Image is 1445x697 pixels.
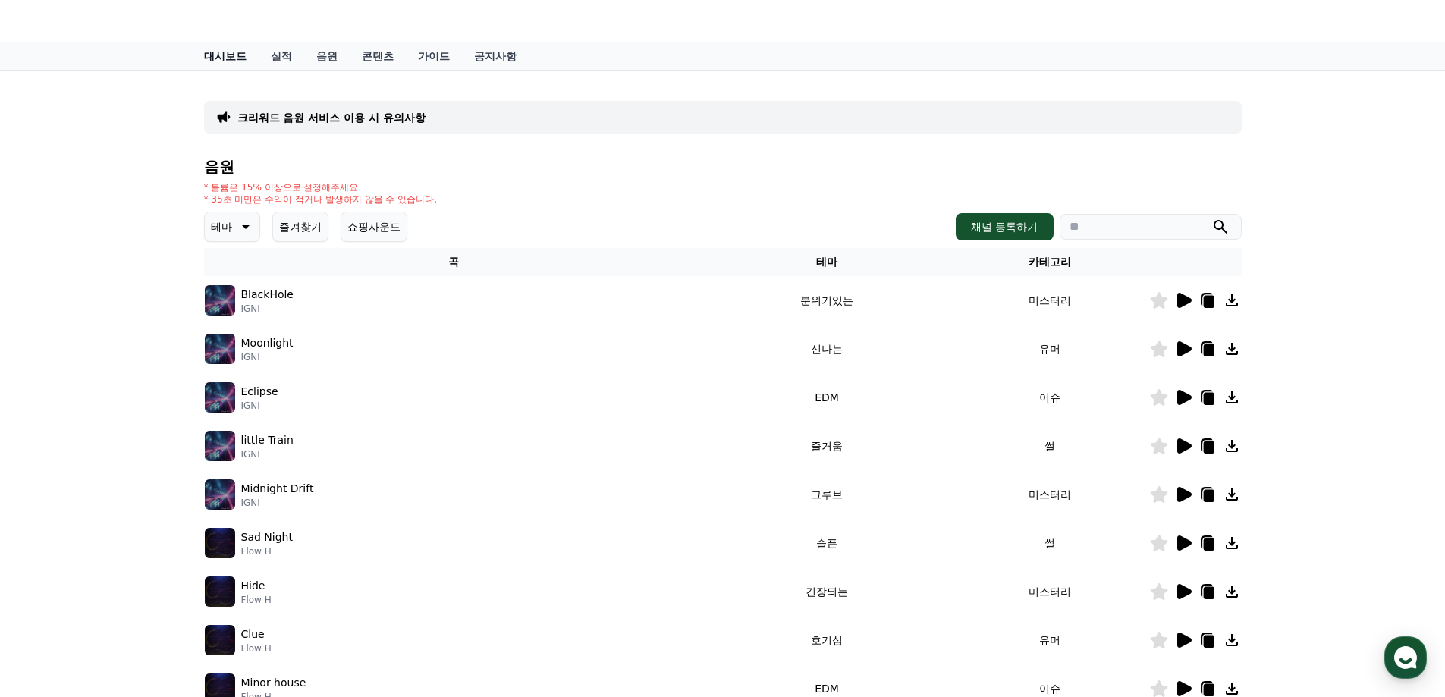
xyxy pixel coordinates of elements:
a: 공지사항 [462,42,529,70]
th: 곡 [204,248,704,276]
td: 썰 [950,519,1149,567]
p: * 35초 미만은 수익이 적거나 발생하지 않을 수 있습니다. [204,193,438,206]
td: 미스터리 [950,567,1149,616]
p: Eclipse [241,384,278,400]
td: 미스터리 [950,470,1149,519]
td: 신나는 [703,325,950,373]
p: IGNI [241,497,314,509]
span: CReward [228,9,318,33]
td: 분위기있는 [703,276,950,325]
p: IGNI [241,351,294,363]
td: 즐거움 [703,422,950,470]
th: 테마 [703,248,950,276]
button: 쇼핑사운드 [341,212,407,242]
td: 슬픈 [703,519,950,567]
button: 채널 등록하기 [956,213,1053,240]
img: music [205,625,235,655]
p: Midnight Drift [241,481,314,497]
p: Sad Night [241,529,293,545]
img: music [205,431,235,461]
td: 썰 [950,422,1149,470]
a: 대시보드 [192,42,259,70]
p: Flow H [241,594,272,606]
button: 즐겨찾기 [272,212,328,242]
td: 이슈 [950,373,1149,422]
th: 카테고리 [950,248,1149,276]
a: CReward [204,9,318,33]
img: music [205,576,235,607]
td: 유머 [950,325,1149,373]
td: 미스터리 [950,276,1149,325]
a: 실적 [259,42,304,70]
a: 콘텐츠 [350,42,406,70]
p: Minor house [241,675,306,691]
p: 테마 [211,216,232,237]
td: 그루브 [703,470,950,519]
a: 가이드 [406,42,462,70]
img: music [205,334,235,364]
td: 긴장되는 [703,567,950,616]
td: EDM [703,373,950,422]
p: Clue [241,626,265,642]
p: Hide [241,578,265,594]
p: Flow H [241,545,293,557]
p: * 볼륨은 15% 이상으로 설정해주세요. [204,181,438,193]
p: IGNI [241,400,278,412]
img: music [205,285,235,316]
img: music [205,479,235,510]
p: IGNI [241,448,294,460]
h4: 음원 [204,159,1242,175]
p: little Train [241,432,294,448]
a: 음원 [304,42,350,70]
p: Flow H [241,642,272,655]
button: 테마 [204,212,260,242]
td: 유머 [950,616,1149,664]
td: 호기심 [703,616,950,664]
p: Moonlight [241,335,294,351]
a: 크리워드 음원 서비스 이용 시 유의사항 [237,110,426,125]
img: music [205,382,235,413]
img: music [205,528,235,558]
p: IGNI [241,303,294,315]
p: BlackHole [241,287,294,303]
